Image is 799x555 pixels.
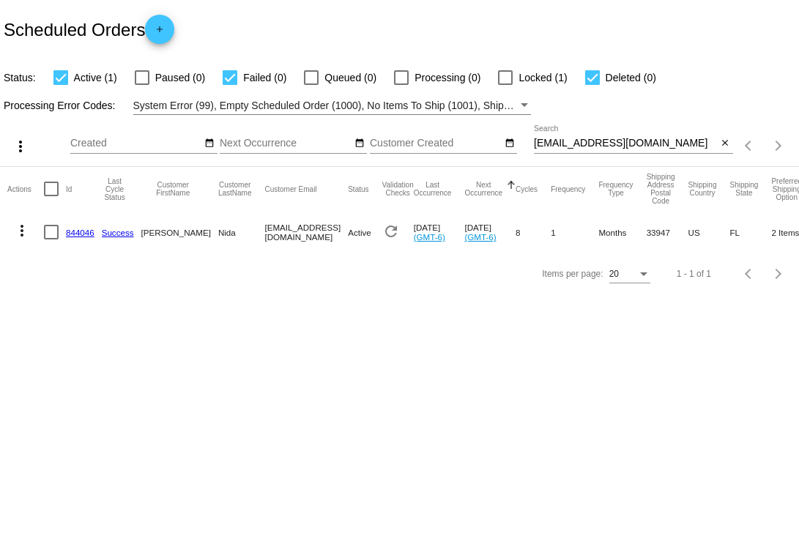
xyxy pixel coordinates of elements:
[382,223,400,240] mat-icon: refresh
[464,211,516,253] mat-cell: [DATE]
[414,211,465,253] mat-cell: [DATE]
[4,100,116,111] span: Processing Error Codes:
[324,69,376,86] span: Queued (0)
[647,211,688,253] mat-cell: 33947
[102,228,134,237] a: Success
[4,15,174,44] h2: Scheduled Orders
[370,138,502,149] input: Customer Created
[720,138,730,149] mat-icon: close
[348,185,368,193] button: Change sorting for Status
[12,138,29,155] mat-icon: more_vert
[516,185,538,193] button: Change sorting for Cycles
[382,167,414,211] mat-header-cell: Validation Checks
[688,181,717,197] button: Change sorting for ShippingCountry
[647,173,675,205] button: Change sorting for ShippingPostcode
[264,211,348,253] mat-cell: [EMAIL_ADDRESS][DOMAIN_NAME]
[243,69,286,86] span: Failed (0)
[519,69,567,86] span: Locked (1)
[66,228,94,237] a: 844046
[70,138,202,149] input: Created
[133,97,531,115] mat-select: Filter by Processing Error Codes
[598,211,646,253] mat-cell: Months
[13,222,31,239] mat-icon: more_vert
[609,269,619,279] span: 20
[74,69,117,86] span: Active (1)
[606,69,656,86] span: Deleted (0)
[609,269,650,280] mat-select: Items per page:
[204,138,215,149] mat-icon: date_range
[218,211,265,253] mat-cell: Nida
[102,177,128,201] button: Change sorting for LastProcessingCycleId
[677,269,711,279] div: 1 - 1 of 1
[764,131,793,160] button: Next page
[66,185,72,193] button: Change sorting for Id
[464,181,502,197] button: Change sorting for NextOccurrenceUtc
[414,232,445,242] a: (GMT-6)
[414,181,452,197] button: Change sorting for LastOccurrenceUtc
[729,181,758,197] button: Change sorting for ShippingState
[735,259,764,288] button: Previous page
[264,185,316,193] button: Change sorting for CustomerEmail
[155,69,205,86] span: Paused (0)
[534,138,718,149] input: Search
[151,24,168,42] mat-icon: add
[348,228,371,237] span: Active
[415,69,480,86] span: Processing (0)
[4,72,36,83] span: Status:
[141,211,218,253] mat-cell: [PERSON_NAME]
[218,181,252,197] button: Change sorting for CustomerLastName
[764,259,793,288] button: Next page
[542,269,603,279] div: Items per page:
[7,167,44,211] mat-header-cell: Actions
[718,136,733,152] button: Clear
[141,181,205,197] button: Change sorting for CustomerFirstName
[551,211,598,253] mat-cell: 1
[505,138,515,149] mat-icon: date_range
[220,138,352,149] input: Next Occurrence
[735,131,764,160] button: Previous page
[464,232,496,242] a: (GMT-6)
[688,211,730,253] mat-cell: US
[516,211,551,253] mat-cell: 8
[729,211,771,253] mat-cell: FL
[551,185,585,193] button: Change sorting for Frequency
[598,181,633,197] button: Change sorting for FrequencyType
[354,138,365,149] mat-icon: date_range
